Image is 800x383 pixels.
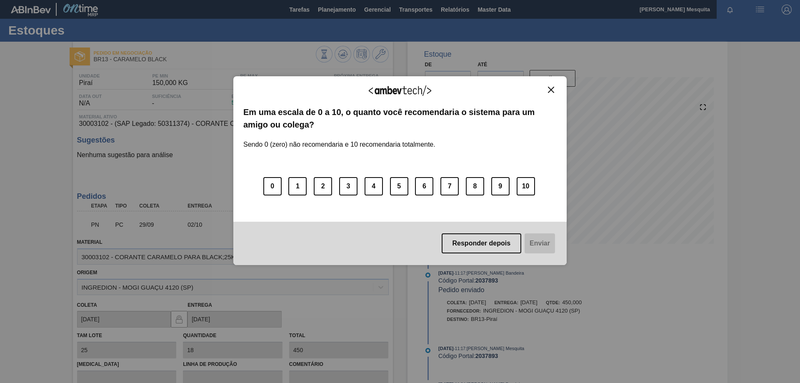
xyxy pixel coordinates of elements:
label: Sendo 0 (zero) não recomendaria e 10 recomendaria totalmente. [243,131,435,148]
button: 6 [415,177,433,195]
button: 3 [339,177,357,195]
label: Em uma escala de 0 a 10, o quanto você recomendaria o sistema para um amigo ou colega? [243,106,557,131]
img: Close [548,87,554,93]
button: Responder depois [442,233,522,253]
button: 1 [288,177,307,195]
button: 4 [365,177,383,195]
button: 5 [390,177,408,195]
button: 8 [466,177,484,195]
button: 0 [263,177,282,195]
button: 2 [314,177,332,195]
button: 7 [440,177,459,195]
button: Close [545,86,557,93]
button: 9 [491,177,510,195]
img: Logo Ambevtech [369,85,431,96]
button: 10 [517,177,535,195]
